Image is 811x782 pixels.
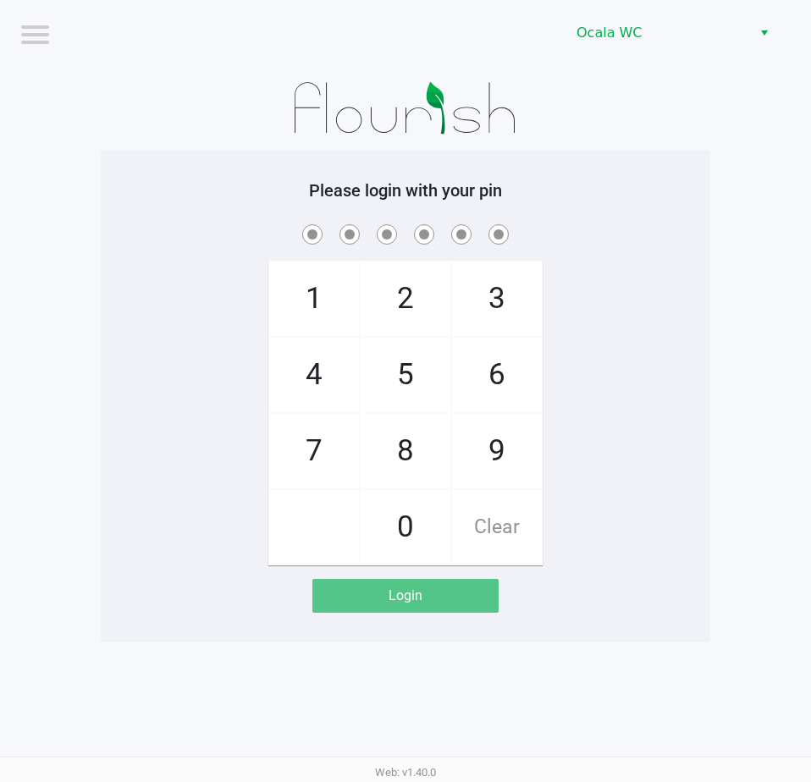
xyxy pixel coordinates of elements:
span: Ocala WC [577,23,742,43]
span: 6 [452,338,542,412]
span: 9 [452,414,542,488]
button: Select [752,18,776,48]
h5: Please login with your pin [113,180,698,201]
span: Web: v1.40.0 [375,766,436,779]
span: 8 [361,414,450,488]
span: 4 [269,338,359,412]
span: 7 [269,414,359,488]
span: Clear [452,490,542,564]
span: 2 [361,262,450,336]
span: 1 [269,262,359,336]
span: 0 [361,490,450,564]
span: 3 [452,262,542,336]
span: 5 [361,338,450,412]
